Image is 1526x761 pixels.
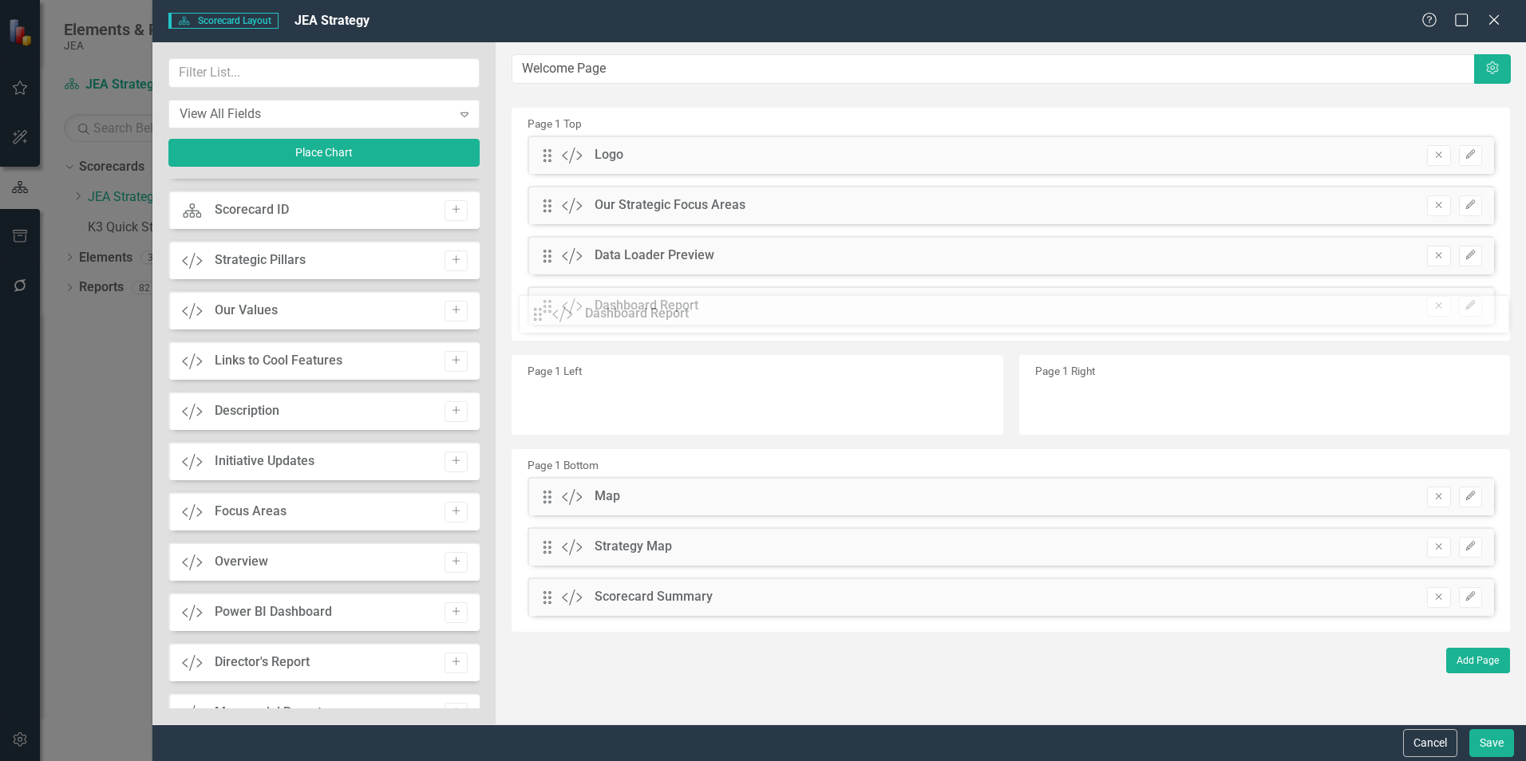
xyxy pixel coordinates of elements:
div: Scorecard ID [215,201,289,219]
input: Layout Name [512,54,1475,84]
div: Initiative Updates [215,452,314,471]
div: Strategy Map [595,538,672,556]
small: Page 1 Bottom [528,459,599,471]
div: Managerial Report [215,704,322,722]
div: Data Loader Preview [595,246,714,265]
div: Our Strategic Focus Areas [595,196,745,215]
div: Logo [595,146,623,164]
div: View All Fields [180,104,452,123]
span: Scorecard Layout [168,13,278,29]
div: Focus Areas [215,503,287,521]
span: JEA Strategy [295,13,370,28]
input: Filter List... [168,58,480,88]
div: Our Values [215,302,278,320]
div: Strategic Pillars [215,251,306,270]
button: Place Chart [168,139,480,167]
div: Power BI Dashboard [215,603,332,621]
small: Page 1 Top [528,117,582,130]
div: Dashboard Report [585,305,689,323]
button: Save [1469,729,1514,757]
div: Scorecard Summary [595,588,713,606]
div: Director's Report [215,653,310,672]
div: Overview [215,553,268,571]
button: Add Page [1446,648,1510,673]
button: Cancel [1403,729,1457,757]
div: Map [595,487,620,506]
small: Page 1 Right [1035,365,1095,377]
div: Links to Cool Features [215,352,342,370]
div: Description [215,402,279,420]
small: Page 1 Left [528,365,582,377]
